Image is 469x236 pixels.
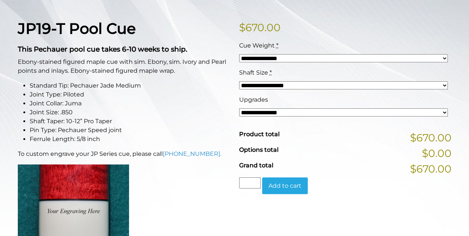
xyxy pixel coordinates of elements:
[163,150,221,157] a: [PHONE_NUMBER].
[276,42,278,49] abbr: required
[410,130,452,145] span: $670.00
[239,131,280,138] span: Product total
[239,42,275,49] span: Cue Weight
[239,21,245,34] span: $
[18,58,230,75] p: Ebony-stained figured maple cue with sim. Ebony, sim. Ivory and Pearl points and inlays. Ebony-st...
[30,81,230,90] li: Standard Tip: Pechauer Jade Medium
[239,162,273,169] span: Grand total
[30,135,230,144] li: Ferrule Length: 5/8 inch
[239,96,268,103] span: Upgrades
[239,146,278,153] span: Options total
[239,69,268,76] span: Shaft Size
[18,150,230,158] p: To custom engrave your JP Series cue, please call
[262,177,308,194] button: Add to cart
[30,117,230,126] li: Shaft Taper: 10-12” Pro Taper
[30,108,230,117] li: Joint Size: .850
[18,19,136,37] strong: JP19-T Pool Cue
[239,21,281,34] bdi: 670.00
[30,90,230,99] li: Joint Type: Piloted
[18,45,187,53] strong: This Pechauer pool cue takes 6-10 weeks to ship.
[410,161,452,177] span: $670.00
[30,126,230,135] li: Pin Type: Pechauer Speed joint
[270,69,272,76] abbr: required
[30,99,230,108] li: Joint Collar: Juma
[422,145,452,161] span: $0.00
[239,177,261,189] input: Product quantity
